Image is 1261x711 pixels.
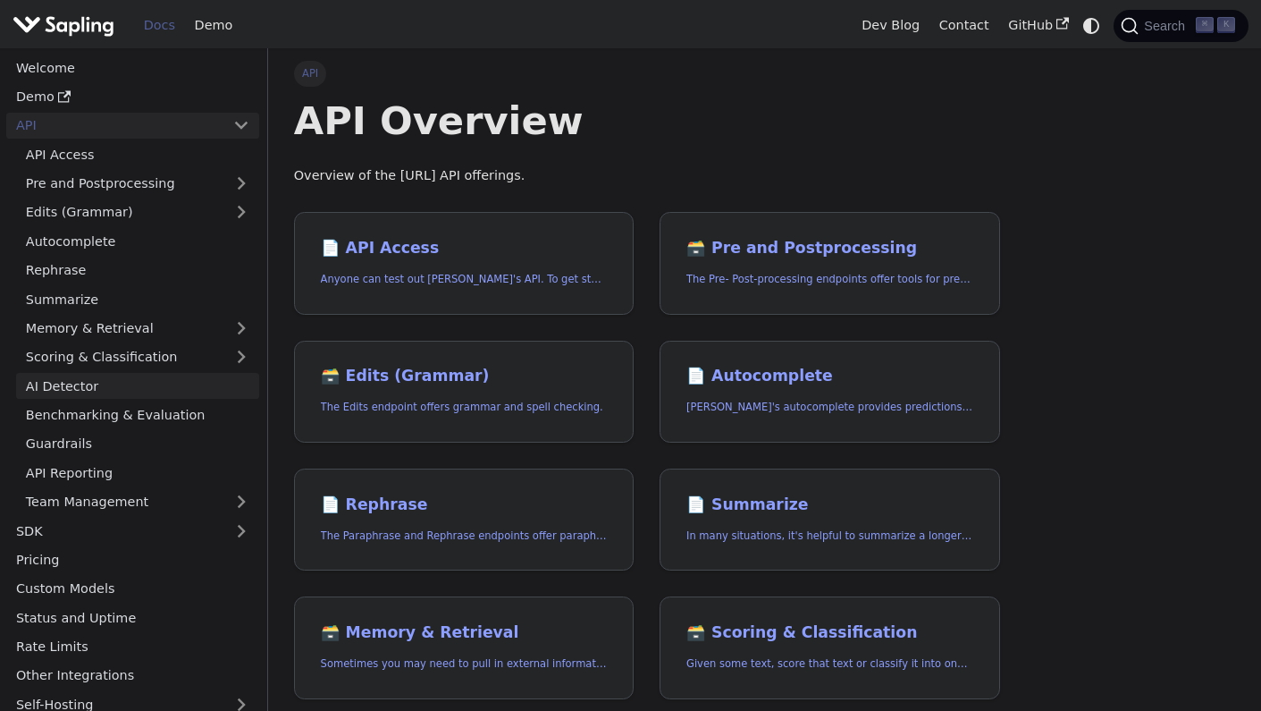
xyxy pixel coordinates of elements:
[929,12,999,39] a: Contact
[660,597,1000,699] a: 🗃️ Scoring & ClassificationGiven some text, score that text or classify it into one of a set of p...
[852,12,929,39] a: Dev Blog
[294,469,635,571] a: 📄️ RephraseThe Paraphrase and Rephrase endpoints offer paraphrasing for particular styles.
[185,12,242,39] a: Demo
[660,212,1000,315] a: 🗃️ Pre and PostprocessingThe Pre- Post-processing endpoints offer tools for preparing your text d...
[660,469,1000,571] a: 📄️ SummarizeIn many situations, it's helpful to summarize a longer document into a shorter, more ...
[6,634,259,660] a: Rate Limits
[13,13,114,38] img: Sapling.ai
[1196,17,1214,33] kbd: ⌘
[223,113,259,139] button: Collapse sidebar category 'API'
[134,12,185,39] a: Docs
[16,431,259,457] a: Guardrails
[6,663,259,689] a: Other Integrations
[294,165,1000,187] p: Overview of the [URL] API offerings.
[321,495,608,515] h2: Rephrase
[16,171,259,197] a: Pre and Postprocessing
[660,341,1000,444] a: 📄️ Autocomplete[PERSON_NAME]'s autocomplete provides predictions of the next few characters or words
[686,528,973,545] p: In many situations, it's helpful to summarize a longer document into a shorter, more easily diges...
[16,258,259,284] a: Rephrase
[321,239,608,258] h2: API Access
[16,344,259,370] a: Scoring & Classification
[16,373,259,399] a: AI Detector
[16,489,259,515] a: Team Management
[6,605,259,631] a: Status and Uptime
[1217,17,1235,33] kbd: K
[223,518,259,544] button: Expand sidebar category 'SDK'
[13,13,121,38] a: Sapling.ai
[1114,10,1248,42] button: Search (Command+K)
[294,61,327,86] span: API
[686,656,973,673] p: Given some text, score that text or classify it into one of a set of pre-specified categories.
[6,84,259,110] a: Demo
[686,271,973,288] p: The Pre- Post-processing endpoints offer tools for preparing your text data for ingestation as we...
[686,495,973,515] h2: Summarize
[686,239,973,258] h2: Pre and Postprocessing
[1139,19,1196,33] span: Search
[6,113,223,139] a: API
[16,141,259,167] a: API Access
[321,367,608,386] h2: Edits (Grammar)
[6,576,259,602] a: Custom Models
[294,341,635,444] a: 🗃️ Edits (Grammar)The Edits endpoint offers grammar and spell checking.
[321,656,608,673] p: Sometimes you may need to pull in external information that doesn't fit in the context size of an...
[1079,13,1105,38] button: Switch between dark and light mode (currently system mode)
[16,286,259,312] a: Summarize
[686,623,973,643] h2: Scoring & Classification
[6,55,259,80] a: Welcome
[321,271,608,288] p: Anyone can test out Sapling's API. To get started with the API, simply:
[16,199,259,225] a: Edits (Grammar)
[294,597,635,699] a: 🗃️ Memory & RetrievalSometimes you may need to pull in external information that doesn't fit in t...
[16,460,259,486] a: API Reporting
[686,399,973,416] p: Sapling's autocomplete provides predictions of the next few characters or words
[294,212,635,315] a: 📄️ API AccessAnyone can test out [PERSON_NAME]'s API. To get started with the API, simply:
[294,97,1000,145] h1: API Overview
[6,547,259,573] a: Pricing
[321,528,608,545] p: The Paraphrase and Rephrase endpoints offer paraphrasing for particular styles.
[16,228,259,254] a: Autocomplete
[321,399,608,416] p: The Edits endpoint offers grammar and spell checking.
[686,367,973,386] h2: Autocomplete
[6,518,223,544] a: SDK
[321,623,608,643] h2: Memory & Retrieval
[294,61,1000,86] nav: Breadcrumbs
[998,12,1078,39] a: GitHub
[16,316,259,342] a: Memory & Retrieval
[16,402,259,428] a: Benchmarking & Evaluation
